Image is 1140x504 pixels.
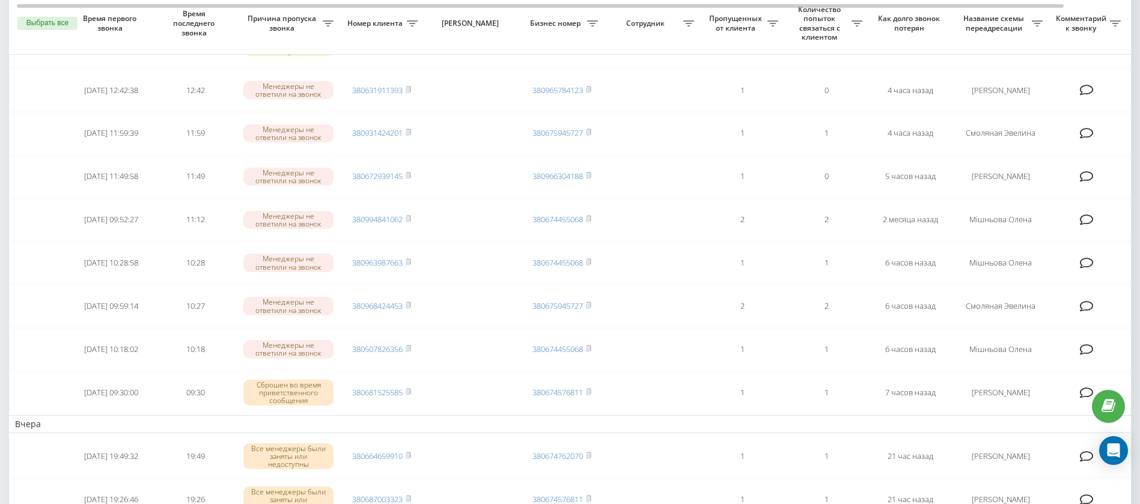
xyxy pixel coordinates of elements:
td: [PERSON_NAME] [953,70,1049,111]
div: Менеджеры не ответили на звонок [243,297,334,315]
td: 2 [784,199,868,240]
td: 12:42 [153,70,237,111]
td: [DATE] 09:59:14 [69,286,153,327]
td: Мішньова Олена [953,243,1049,284]
td: [DATE] 09:52:27 [69,199,153,240]
td: [DATE] 10:18:02 [69,329,153,369]
div: Сброшен во время приветственного сообщения [243,380,334,406]
td: 09:30 [153,372,237,413]
td: 1 [784,329,868,369]
a: 380675945727 [532,127,583,138]
td: Смоляная Эвелина [953,113,1049,154]
a: 380675945727 [532,300,583,311]
a: 380966304188 [532,171,583,181]
td: 11:59 [153,113,237,154]
div: Менеджеры не ответили на звонок [243,168,334,186]
td: [DATE] 10:28:58 [69,243,153,284]
td: 1 [700,243,784,284]
td: 1 [700,70,784,111]
a: 380507826356 [352,344,403,354]
td: 1 [784,372,868,413]
span: Пропущенных от клиента [706,14,767,32]
td: 1 [700,329,784,369]
a: 380674576811 [532,387,583,398]
span: [PERSON_NAME] [434,19,510,28]
div: Менеджеры не ответили на звонок [243,124,334,142]
td: 1 [700,436,784,476]
td: 1 [784,436,868,476]
span: Количество попыток связаться с клиентом [790,5,852,42]
a: 380674762070 [532,451,583,461]
td: 21 час назад [868,436,953,476]
a: 380672939145 [352,171,403,181]
span: Номер клиента [346,19,407,28]
td: [DATE] 12:42:38 [69,70,153,111]
td: 10:27 [153,286,237,327]
td: 4 часа назад [868,70,953,111]
span: Бизнес номер [526,19,587,28]
span: Время последнего звонка [163,9,228,37]
div: Open Intercom Messenger [1099,436,1128,465]
td: 1 [784,243,868,284]
span: Как долго звонок потерян [878,14,943,32]
td: 6 часов назад [868,286,953,327]
span: Комментарий к звонку [1055,14,1110,32]
td: Смоляная Эвелина [953,286,1049,327]
div: Менеджеры не ответили на звонок [243,81,334,99]
div: Менеджеры не ответили на звонок [243,254,334,272]
button: Выбрать все [17,17,78,30]
td: 2 месяца назад [868,199,953,240]
a: 380681525585 [352,387,403,398]
div: Менеджеры не ответили на звонок [243,340,334,358]
td: [PERSON_NAME] [953,156,1049,197]
td: 6 часов назад [868,243,953,284]
td: 2 [784,286,868,327]
td: 1 [700,113,784,154]
td: 11:49 [153,156,237,197]
td: [DATE] 11:59:39 [69,113,153,154]
a: 380674455068 [532,214,583,225]
td: Мішньова Олена [953,329,1049,369]
td: 2 [700,286,784,327]
td: 1 [700,156,784,197]
td: [PERSON_NAME] [953,372,1049,413]
td: Мішньова Олена [953,199,1049,240]
td: [DATE] 11:49:58 [69,156,153,197]
td: 10:28 [153,243,237,284]
a: 380674455068 [532,257,583,268]
td: 10:18 [153,329,237,369]
a: 380963987663 [352,257,403,268]
td: 6 часов назад [868,329,953,369]
a: 380664659910 [352,451,403,461]
a: 380994841062 [352,214,403,225]
td: [DATE] 09:30:00 [69,372,153,413]
span: Время первого звонка [79,14,144,32]
td: 5 часов назад [868,156,953,197]
td: [PERSON_NAME] [953,436,1049,476]
a: 380674455068 [532,344,583,354]
span: Название схемы переадресации [959,14,1032,32]
a: 380631911393 [352,85,403,96]
span: Причина пропуска звонка [243,14,323,32]
td: 1 [784,113,868,154]
a: 380968424453 [352,300,403,311]
td: [DATE] 19:49:32 [69,436,153,476]
td: 19:49 [153,436,237,476]
td: 11:12 [153,199,237,240]
td: 0 [784,70,868,111]
td: 7 часов назад [868,372,953,413]
td: 0 [784,156,868,197]
a: 380965784123 [532,85,583,96]
a: 380931424201 [352,127,403,138]
td: 1 [700,372,784,413]
span: Сотрудник [610,19,683,28]
td: 4 часа назад [868,113,953,154]
td: 2 [700,199,784,240]
div: Менеджеры не ответили на звонок [243,211,334,229]
div: Все менеджеры были заняты или недоступны [243,443,334,470]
